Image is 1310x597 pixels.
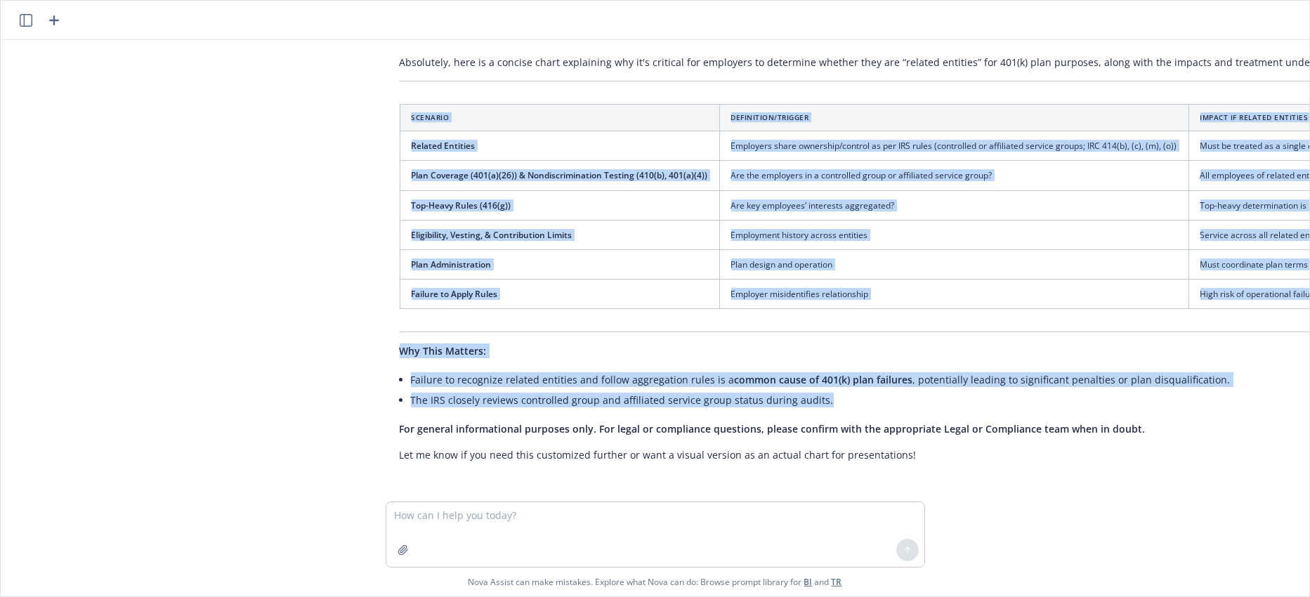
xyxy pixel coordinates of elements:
td: Are key employees’ interests aggregated? [719,190,1188,220]
td: Employer misidentifies relationship [719,280,1188,309]
span: Top-Heavy Rules (416(g)) [412,199,511,211]
span: Plan Coverage (401(a)(26)) & Nondiscrimination Testing (410(b), 401(a)(4)) [412,169,708,181]
span: Nova Assist can make mistakes. Explore what Nova can do: Browse prompt library for and [6,568,1304,596]
td: Plan design and operation [719,249,1188,279]
span: Plan Administration [412,258,492,270]
td: Employment history across entities [719,220,1188,249]
a: BI [804,576,813,588]
span: Scenario [412,112,450,122]
span: Why This Matters: [400,344,487,357]
span: For general informational purposes only. For legal or compliance questions, please confirm with t... [400,422,1146,435]
span: Related Entities [412,140,476,152]
span: Impact if Related Entities [1200,112,1309,122]
a: TR [832,576,842,588]
td: Employers share ownership/control as per IRS rules (controlled or affiliated service groups; IRC ... [719,131,1188,161]
span: Eligibility, Vesting, & Contribution Limits [412,229,572,241]
span: common cause of 401(k) plan failures [735,373,913,386]
span: Definition/Trigger [731,112,809,122]
td: Are the employers in a controlled group or affiliated service group? [719,161,1188,190]
span: Failure to Apply Rules [412,288,498,300]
